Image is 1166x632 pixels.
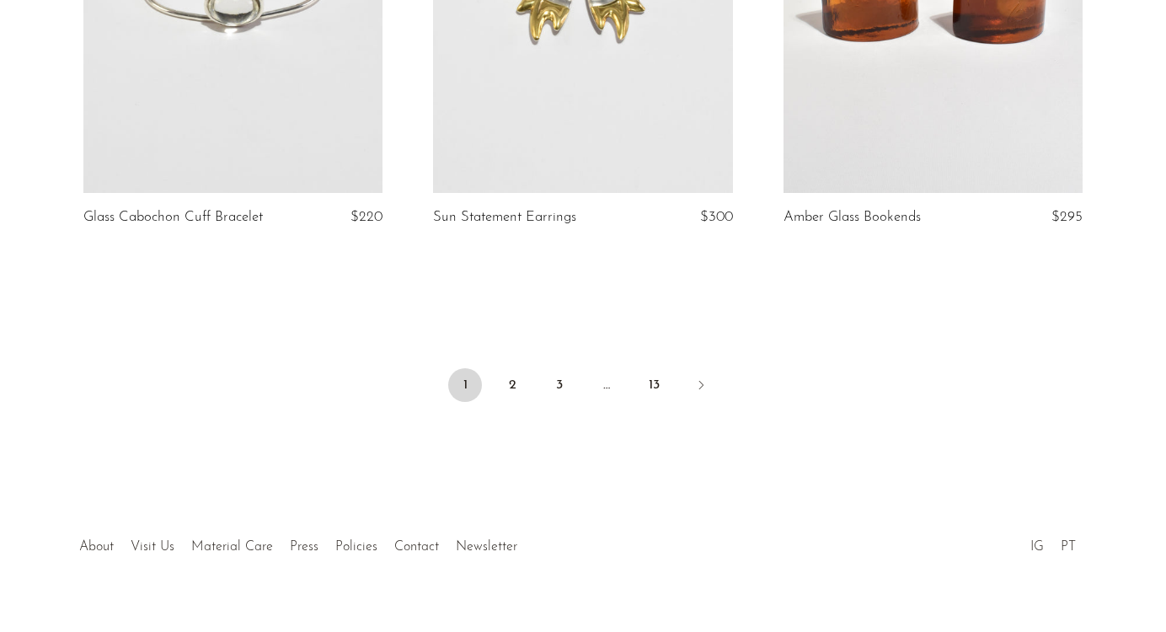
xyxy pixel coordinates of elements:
[394,540,439,554] a: Contact
[350,210,382,224] span: $220
[290,540,318,554] a: Press
[448,368,482,402] span: 1
[131,540,174,554] a: Visit Us
[684,368,718,405] a: Next
[784,210,921,225] a: Amber Glass Bookends
[495,368,529,402] a: 2
[335,540,377,554] a: Policies
[1030,540,1044,554] a: IG
[637,368,671,402] a: 13
[543,368,576,402] a: 3
[83,210,263,225] a: Glass Cabochon Cuff Bracelet
[1061,540,1076,554] a: PT
[590,368,623,402] span: …
[700,210,733,224] span: $300
[79,540,114,554] a: About
[191,540,273,554] a: Material Care
[1051,210,1083,224] span: $295
[1022,527,1084,559] ul: Social Medias
[71,527,526,559] ul: Quick links
[433,210,576,225] a: Sun Statement Earrings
